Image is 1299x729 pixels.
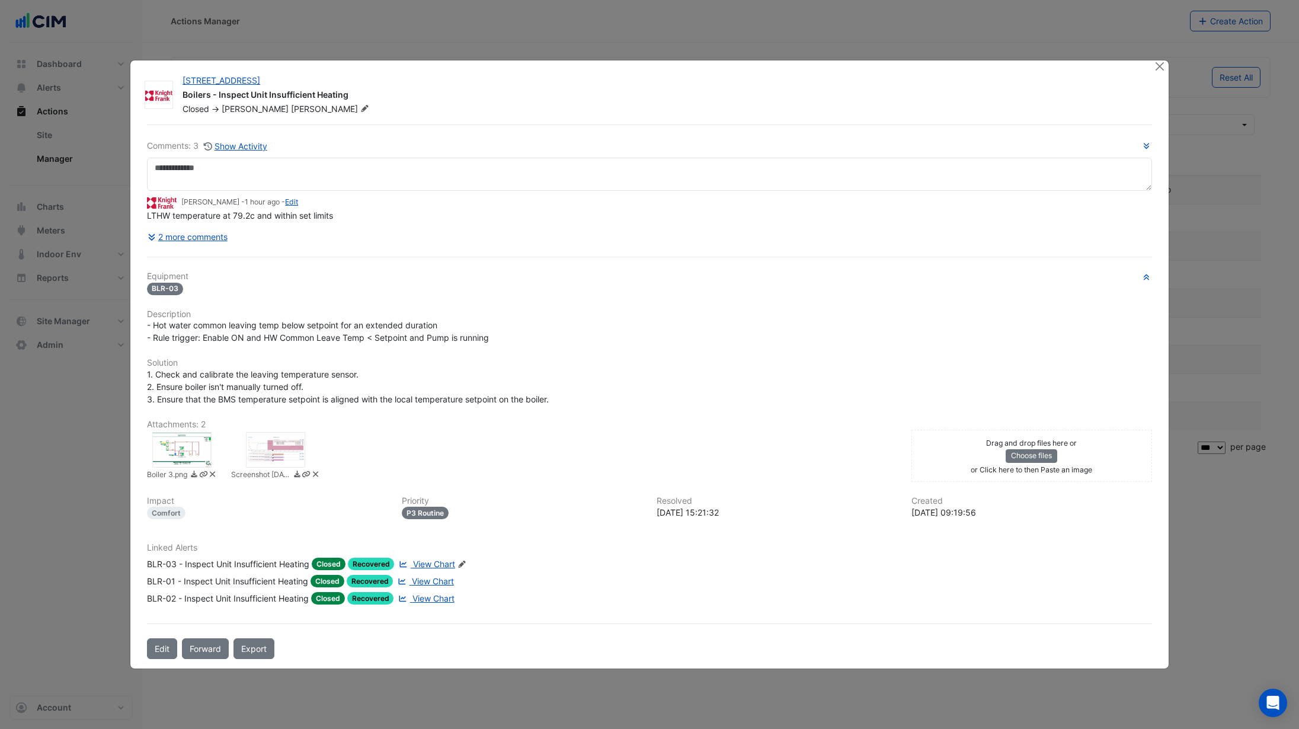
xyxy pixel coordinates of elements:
[971,465,1092,474] small: or Click here to then Paste an image
[348,558,395,570] span: Recovered
[293,469,302,482] a: Download
[222,104,289,114] span: [PERSON_NAME]
[147,320,489,343] span: - Hot water common leaving temp below setpoint for an extended duration - Rule trigger: Enable ON...
[147,558,309,570] div: BLR-03 - Inspect Unit Insufficient Heating
[231,469,290,482] small: Screenshot 2025-10-14 at 09.19.32.png
[911,506,1152,519] div: [DATE] 09:19:56
[396,558,455,570] a: View Chart
[395,575,453,587] a: View Chart
[402,507,449,519] div: P3 Routine
[147,469,187,482] small: Boiler 3.png
[311,575,344,587] span: Closed
[183,89,1140,103] div: Boilers - Inspect Unit Insufficient Heating
[412,593,455,603] span: View Chart
[147,638,177,659] button: Edit
[311,469,320,482] a: Delete
[233,638,274,659] a: Export
[147,210,333,220] span: LTHW temperature at 79.2c and within set limits
[203,139,268,153] button: Show Activity
[246,432,305,468] div: Screenshot 2025-10-14 at 09.19.32.png
[152,432,212,468] div: Boiler 3.png
[147,309,1152,319] h6: Description
[347,575,393,587] span: Recovered
[986,439,1077,447] small: Drag and drop files here or
[147,496,388,506] h6: Impact
[147,575,308,587] div: BLR-01 - Inspect Unit Insufficient Heating
[183,104,209,114] span: Closed
[147,196,177,209] img: Knight Frank UK
[291,103,372,115] span: [PERSON_NAME]
[212,104,219,114] span: ->
[147,358,1152,368] h6: Solution
[911,496,1152,506] h6: Created
[147,420,1152,430] h6: Attachments: 2
[657,506,897,519] div: [DATE] 15:21:32
[183,75,260,85] a: [STREET_ADDRESS]
[145,89,172,101] img: Knight Frank UK
[302,469,311,482] a: Copy link to clipboard
[1154,60,1166,73] button: Close
[285,197,298,206] a: Edit
[190,469,199,482] a: Download
[182,638,229,659] button: Forward
[457,560,466,569] fa-icon: Edit Linked Alerts
[147,283,183,295] span: BLR-03
[147,369,549,404] span: 1. Check and calibrate the leaving temperature sensor. 2. Ensure boiler isn't manually turned off...
[312,558,345,570] span: Closed
[147,592,309,605] div: BLR-02 - Inspect Unit Insufficient Heating
[311,592,345,605] span: Closed
[181,197,298,207] small: [PERSON_NAME] - -
[396,592,454,605] a: View Chart
[402,496,642,506] h6: Priority
[245,197,280,206] span: 2025-10-14 15:20:55
[147,139,268,153] div: Comments: 3
[347,592,394,605] span: Recovered
[147,271,1152,282] h6: Equipment
[147,507,185,519] div: Comfort
[147,226,228,247] button: 2 more comments
[199,469,208,482] a: Copy link to clipboard
[657,496,897,506] h6: Resolved
[147,543,1152,553] h6: Linked Alerts
[412,576,454,586] span: View Chart
[208,469,217,482] a: Delete
[413,559,455,569] span: View Chart
[1006,449,1057,462] button: Choose files
[1259,689,1287,717] div: Open Intercom Messenger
